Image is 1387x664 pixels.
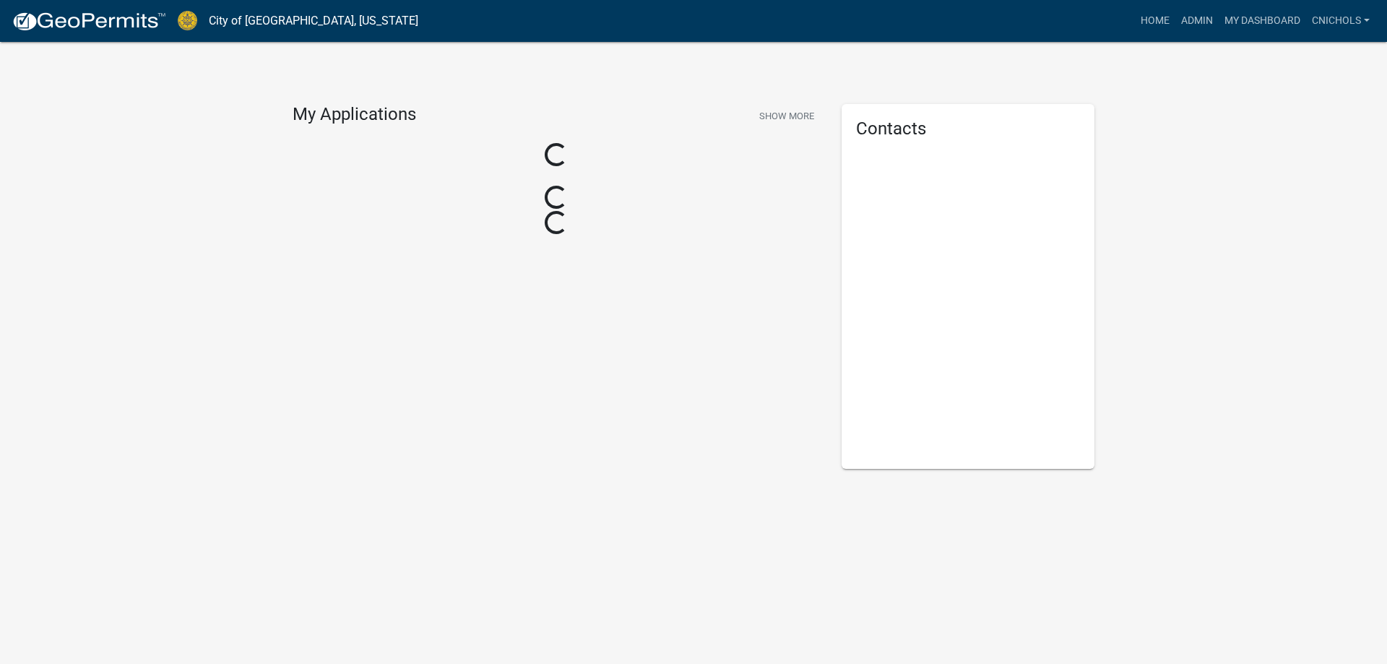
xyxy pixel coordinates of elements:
[293,104,416,126] h4: My Applications
[1175,7,1219,35] a: Admin
[1135,7,1175,35] a: Home
[1219,7,1306,35] a: My Dashboard
[856,118,1080,139] h5: Contacts
[178,11,197,30] img: City of Jeffersonville, Indiana
[1306,7,1375,35] a: cnichols
[209,9,418,33] a: City of [GEOGRAPHIC_DATA], [US_STATE]
[753,104,820,128] button: Show More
